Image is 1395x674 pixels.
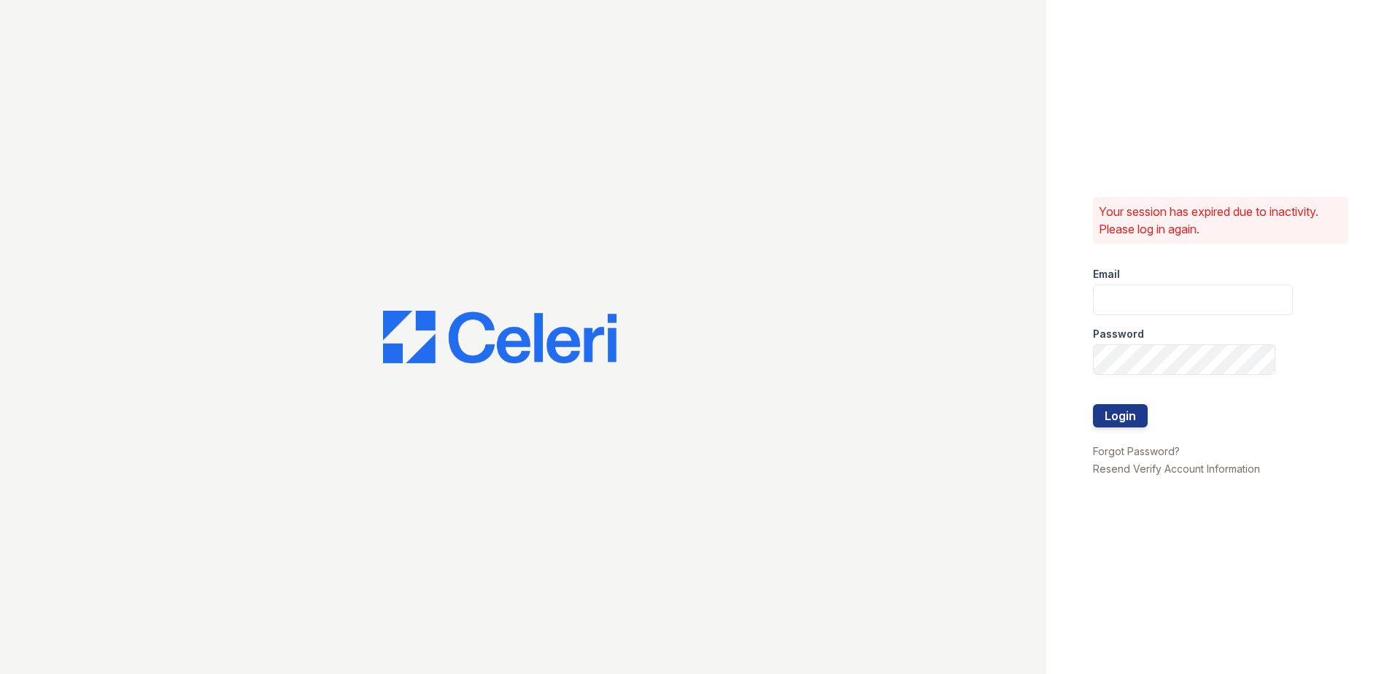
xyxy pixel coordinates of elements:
[1093,404,1148,427] button: Login
[1099,203,1342,238] p: Your session has expired due to inactivity. Please log in again.
[383,311,617,363] img: CE_Logo_Blue-a8612792a0a2168367f1c8372b55b34899dd931a85d93a1a3d3e32e68fde9ad4.png
[1093,327,1144,341] label: Password
[1093,462,1260,475] a: Resend Verify Account Information
[1093,445,1180,457] a: Forgot Password?
[1093,267,1120,282] label: Email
